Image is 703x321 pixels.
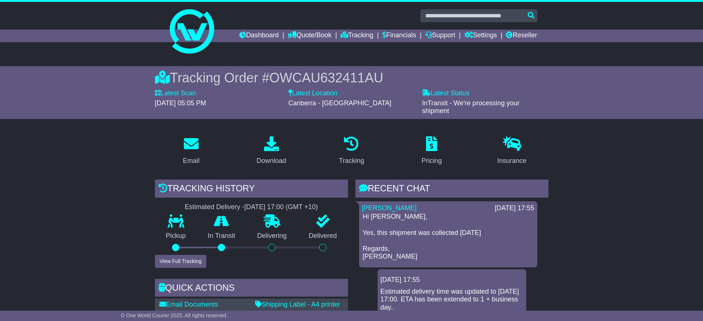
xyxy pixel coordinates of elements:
[464,30,497,42] a: Settings
[159,301,218,308] a: Email Documents
[495,204,534,212] div: [DATE] 17:55
[269,70,383,85] span: OWCAU632411AU
[363,213,534,261] p: Hi [PERSON_NAME], Yes, this shipment was collected [DATE] Regards, [PERSON_NAME]
[298,232,348,240] p: Delivered
[381,288,523,312] div: Estimated delivery time was updated to [DATE] 17:00. ETA has been extended to 1 + business day..
[155,99,206,107] span: [DATE] 05:05 PM
[288,30,331,42] a: Quote/Book
[497,156,527,166] div: Insurance
[381,276,523,284] div: [DATE] 17:55
[334,134,369,168] a: Tracking
[257,156,286,166] div: Download
[422,89,469,98] label: Latest Status
[341,30,373,42] a: Tracking
[155,279,348,299] div: Quick Actions
[425,30,455,42] a: Support
[155,232,197,240] p: Pickup
[155,203,348,211] div: Estimated Delivery -
[493,134,531,168] a: Insurance
[506,30,537,42] a: Reseller
[246,232,298,240] p: Delivering
[197,232,246,240] p: In Transit
[255,301,340,308] a: Shipping Label - A4 printer
[183,156,199,166] div: Email
[355,180,548,199] div: RECENT CHAT
[178,134,204,168] a: Email
[244,203,318,211] div: [DATE] 17:00 (GMT +10)
[155,180,348,199] div: Tracking history
[362,204,417,212] a: [PERSON_NAME]
[155,255,206,268] button: View Full Tracking
[288,99,391,107] span: Canberra - [GEOGRAPHIC_DATA]
[417,134,447,168] a: Pricing
[155,70,548,86] div: Tracking Order #
[155,89,196,98] label: Latest Scan
[422,156,442,166] div: Pricing
[288,89,337,98] label: Latest Location
[339,156,364,166] div: Tracking
[382,30,416,42] a: Financials
[121,313,228,318] span: © One World Courier 2025. All rights reserved.
[252,134,291,168] a: Download
[422,99,520,115] span: InTransit - We're processing your shipment
[239,30,279,42] a: Dashboard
